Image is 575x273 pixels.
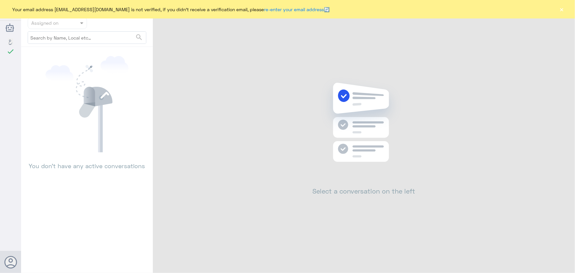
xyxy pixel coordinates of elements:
[28,32,146,44] input: Search by Name, Local etc…
[559,6,565,13] button: ×
[7,47,14,55] i: check
[135,32,143,43] button: search
[264,7,324,12] a: re-enter your email address
[4,256,17,268] button: Avatar
[13,6,330,13] span: Your email address [EMAIL_ADDRESS][DOMAIN_NAME] is not verified, if you didn't receive a verifica...
[28,152,146,170] p: You don’t have any active conversations
[313,187,416,195] h2: Select a conversation on the left
[135,33,143,41] span: search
